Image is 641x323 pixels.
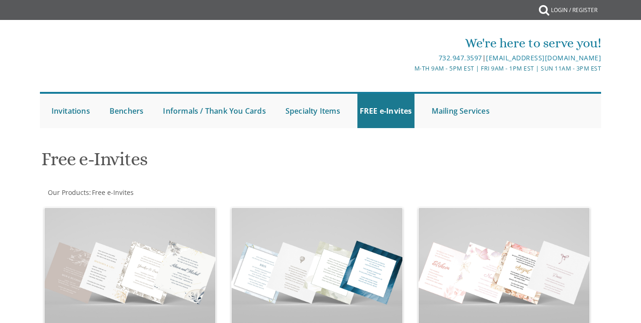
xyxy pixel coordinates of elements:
div: We're here to serve you! [227,34,602,52]
a: Benchers [107,94,146,128]
a: Free e-Invites [91,188,134,197]
a: Invitations [49,94,92,128]
a: Informals / Thank You Cards [161,94,268,128]
div: : [40,188,321,197]
a: Mailing Services [429,94,492,128]
h1: Free e-Invites [41,149,409,176]
span: Free e-Invites [92,188,134,197]
a: Specialty Items [283,94,343,128]
a: FREE e-Invites [357,94,414,128]
a: 732.947.3597 [439,53,482,62]
a: Our Products [47,188,89,197]
a: [EMAIL_ADDRESS][DOMAIN_NAME] [486,53,601,62]
div: | [227,52,602,64]
div: M-Th 9am - 5pm EST | Fri 9am - 1pm EST | Sun 11am - 3pm EST [227,64,602,73]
